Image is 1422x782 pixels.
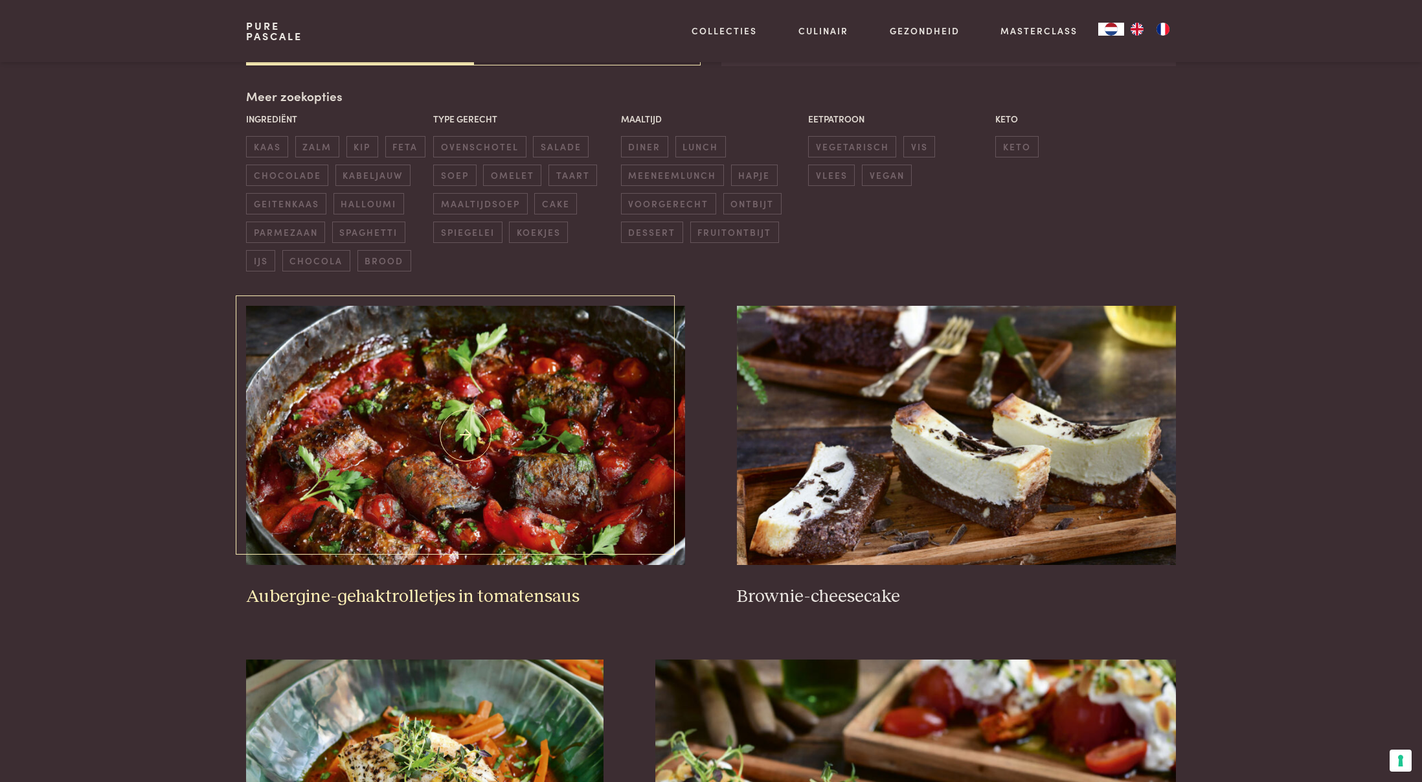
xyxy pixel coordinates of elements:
p: Maaltijd [621,112,802,126]
span: hapje [731,165,778,186]
a: Collecties [692,24,757,38]
a: FR [1150,23,1176,36]
span: zalm [295,136,339,157]
a: Culinair [798,24,848,38]
span: chocolade [246,165,328,186]
span: dessert [621,222,683,243]
span: lunch [675,136,726,157]
span: ontbijt [723,193,782,214]
span: geitenkaas [246,193,326,214]
a: Brownie-cheesecake Brownie-cheesecake [737,306,1176,608]
span: meeneemlunch [621,165,724,186]
span: omelet [483,165,541,186]
div: Language [1098,23,1124,36]
aside: Language selected: Nederlands [1098,23,1176,36]
span: maaltijdsoep [433,193,527,214]
span: taart [548,165,597,186]
span: salade [533,136,589,157]
a: Gezondheid [890,24,960,38]
h3: Aubergine-gehaktrolletjes in tomatensaus [246,586,685,608]
a: PurePascale [246,21,302,41]
span: kabeljauw [335,165,411,186]
a: NL [1098,23,1124,36]
p: Eetpatroon [808,112,989,126]
button: Uw voorkeuren voor toestemming voor trackingtechnologieën [1390,750,1412,772]
span: fruitontbijt [690,222,779,243]
span: feta [385,136,425,157]
span: voorgerecht [621,193,716,214]
img: Brownie-cheesecake [737,306,1176,565]
span: vlees [808,165,855,186]
span: brood [357,250,411,271]
span: diner [621,136,668,157]
span: koekjes [509,222,568,243]
span: keto [995,136,1038,157]
span: cake [534,193,577,214]
span: vegan [862,165,912,186]
a: Aubergine-gehaktrolletjes in tomatensaus Aubergine-gehaktrolletjes in tomatensaus [246,306,685,608]
span: ijs [246,250,275,271]
p: Keto [995,112,1176,126]
span: parmezaan [246,222,325,243]
span: halloumi [333,193,404,214]
span: chocola [282,250,350,271]
span: spaghetti [332,222,405,243]
span: soep [433,165,476,186]
span: spiegelei [433,222,502,243]
a: EN [1124,23,1150,36]
h3: Brownie-cheesecake [737,586,1176,608]
span: kaas [246,136,288,157]
a: Masterclass [1000,24,1078,38]
ul: Language list [1124,23,1176,36]
span: vegetarisch [808,136,896,157]
span: ovenschotel [433,136,526,157]
span: kip [346,136,378,157]
p: Ingrediënt [246,112,427,126]
p: Type gerecht [433,112,614,126]
img: Aubergine-gehaktrolletjes in tomatensaus [246,306,685,565]
span: vis [903,136,935,157]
